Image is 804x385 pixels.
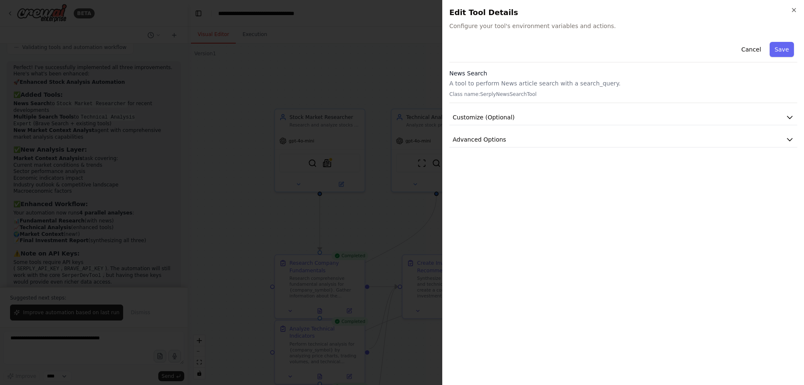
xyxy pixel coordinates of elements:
[449,22,797,30] span: Configure your tool's environment variables and actions.
[770,42,794,57] button: Save
[449,110,797,125] button: Customize (Optional)
[453,135,506,144] span: Advanced Options
[449,91,797,98] p: Class name: SerplyNewsSearchTool
[449,69,797,78] h3: News Search
[449,132,797,147] button: Advanced Options
[736,42,766,57] button: Cancel
[453,113,515,121] span: Customize (Optional)
[449,7,797,18] h2: Edit Tool Details
[449,79,797,88] p: A tool to perform News article search with a search_query.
